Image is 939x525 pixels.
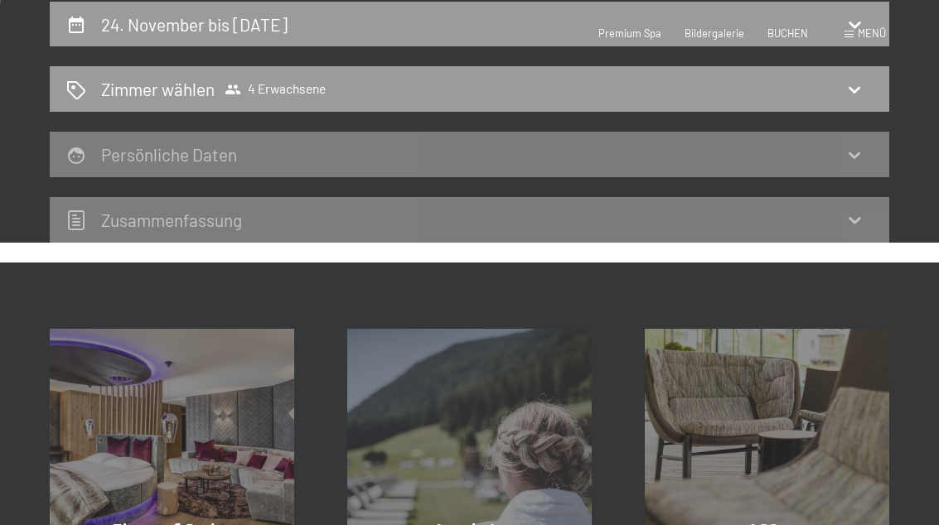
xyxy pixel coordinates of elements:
h2: Persönliche Daten [101,144,237,165]
a: Premium Spa [598,26,661,40]
a: BUCHEN [767,26,808,40]
a: Bildergalerie [685,26,744,40]
h2: Zimmer wählen [101,77,215,101]
span: 4 Erwachsene [225,81,326,98]
h2: 24. November bis [DATE] [101,14,288,35]
span: Menü [858,26,886,40]
h2: Zusammen­fassung [101,210,242,230]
